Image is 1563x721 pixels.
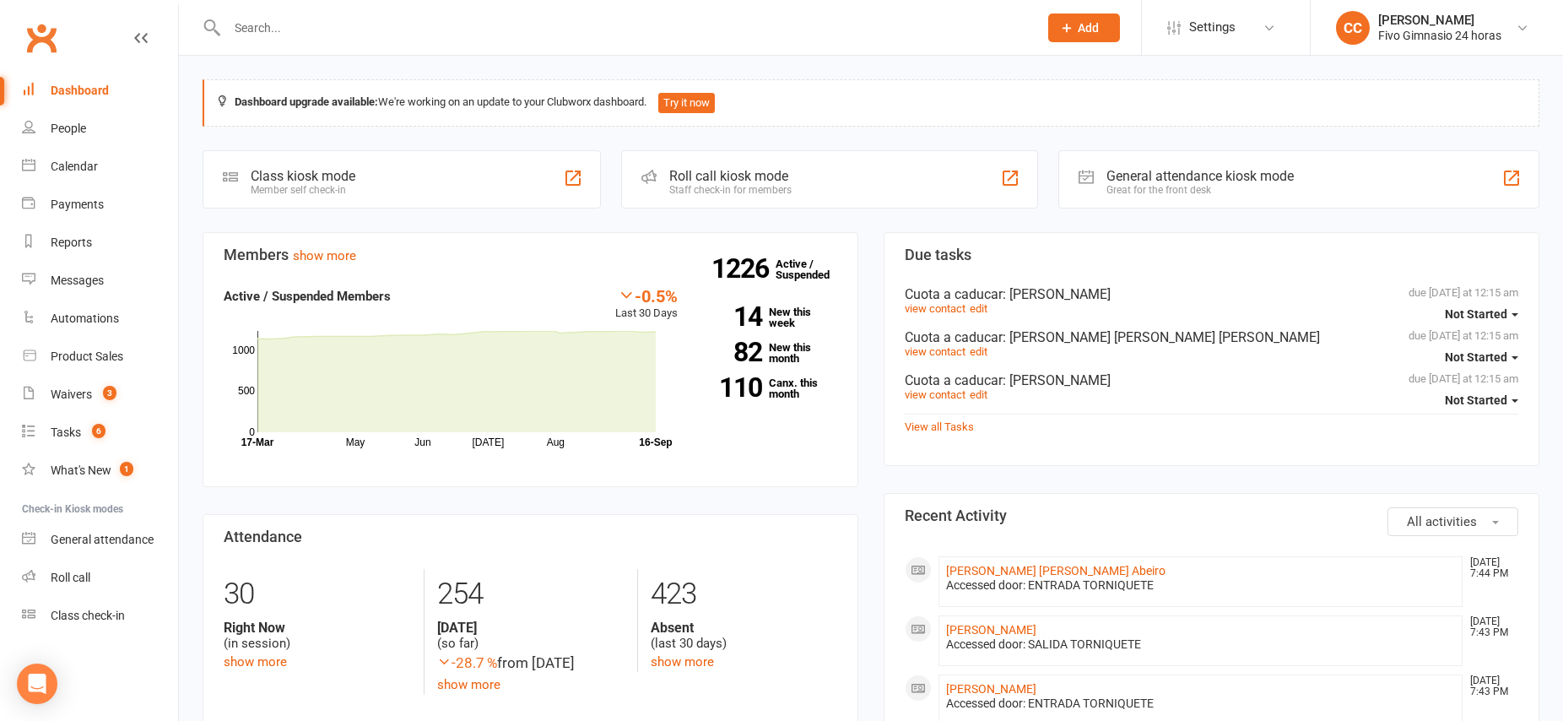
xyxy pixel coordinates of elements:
[1445,342,1518,372] button: Not Started
[22,521,178,559] a: General attendance kiosk mode
[1078,21,1099,35] span: Add
[22,110,178,148] a: People
[946,637,1455,652] div: Accessed door: SALIDA TORNIQUETE
[203,79,1539,127] div: We're working on an update to your Clubworx dashboard.
[615,286,678,323] div: Last 30 Days
[615,286,678,305] div: -0.5%
[905,329,1518,345] div: Cuota a caducar
[437,569,624,620] div: 254
[651,569,837,620] div: 423
[1378,13,1501,28] div: [PERSON_NAME]
[905,247,1518,263] h3: Due tasks
[1003,372,1111,388] span: : [PERSON_NAME]
[103,386,116,400] span: 3
[711,256,776,281] strong: 1226
[224,247,837,263] h3: Members
[776,246,850,293] a: 1226Active / Suspended
[1445,299,1518,329] button: Not Started
[51,274,104,287] div: Messages
[51,160,98,173] div: Calendar
[658,93,715,113] button: Try it now
[651,620,837,652] div: (last 30 days)
[1003,329,1320,345] span: : [PERSON_NAME] [PERSON_NAME] [PERSON_NAME]
[669,168,792,184] div: Roll call kiosk mode
[905,302,965,315] a: view contact
[92,424,105,438] span: 6
[703,375,762,400] strong: 110
[1462,557,1517,579] time: [DATE] 7:44 PM
[1378,28,1501,43] div: Fivo Gimnasio 24 horas
[51,122,86,135] div: People
[224,569,411,620] div: 30
[1445,350,1507,364] span: Not Started
[224,529,837,545] h3: Attendance
[20,17,62,59] a: Clubworx
[905,286,1518,302] div: Cuota a caducar
[651,620,837,636] strong: Absent
[946,578,1455,593] div: Accessed door: ENTRADA TORNIQUETE
[293,248,356,263] a: show more
[970,302,987,315] a: edit
[905,345,965,358] a: view contact
[905,372,1518,388] div: Cuota a caducar
[51,426,81,439] div: Tasks
[251,168,355,184] div: Class kiosk mode
[905,420,974,433] a: View all Tasks
[703,377,837,399] a: 110Canx. this month
[1387,507,1518,536] button: All activities
[946,682,1036,696] a: [PERSON_NAME]
[703,339,762,365] strong: 82
[669,184,792,196] div: Staff check-in for members
[51,463,111,477] div: What's New
[224,654,287,669] a: show more
[17,664,57,704] div: Open Intercom Messenger
[1462,675,1517,697] time: [DATE] 7:43 PM
[946,697,1455,711] div: Accessed door: ENTRADA TORNIQUETE
[22,262,178,300] a: Messages
[22,186,178,224] a: Payments
[1445,307,1507,321] span: Not Started
[946,564,1165,577] a: [PERSON_NAME] [PERSON_NAME] Abeiro
[22,72,178,110] a: Dashboard
[224,289,391,304] strong: Active / Suspended Members
[437,677,500,692] a: show more
[224,620,411,652] div: (in session)
[1003,286,1111,302] span: : [PERSON_NAME]
[1445,393,1507,407] span: Not Started
[1336,11,1370,45] div: CC
[22,224,178,262] a: Reports
[51,533,154,546] div: General attendance
[22,414,178,452] a: Tasks 6
[437,620,624,652] div: (so far)
[970,345,987,358] a: edit
[22,376,178,414] a: Waivers 3
[651,654,714,669] a: show more
[51,609,125,622] div: Class check-in
[51,236,92,249] div: Reports
[222,16,1026,40] input: Search...
[1407,514,1477,529] span: All activities
[437,620,624,636] strong: [DATE]
[22,452,178,490] a: What's New1
[437,652,624,675] div: from [DATE]
[905,507,1518,524] h3: Recent Activity
[22,148,178,186] a: Calendar
[224,620,411,636] strong: Right Now
[251,184,355,196] div: Member self check-in
[22,300,178,338] a: Automations
[1106,168,1294,184] div: General attendance kiosk mode
[22,597,178,635] a: Class kiosk mode
[51,571,90,584] div: Roll call
[1106,184,1294,196] div: Great for the front desk
[1445,385,1518,415] button: Not Started
[970,388,987,401] a: edit
[51,84,109,97] div: Dashboard
[1048,14,1120,42] button: Add
[51,388,92,401] div: Waivers
[120,462,133,476] span: 1
[437,654,497,671] span: -28.7 %
[703,306,837,328] a: 14New this week
[1462,616,1517,638] time: [DATE] 7:43 PM
[51,312,119,325] div: Automations
[703,342,837,364] a: 82New this month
